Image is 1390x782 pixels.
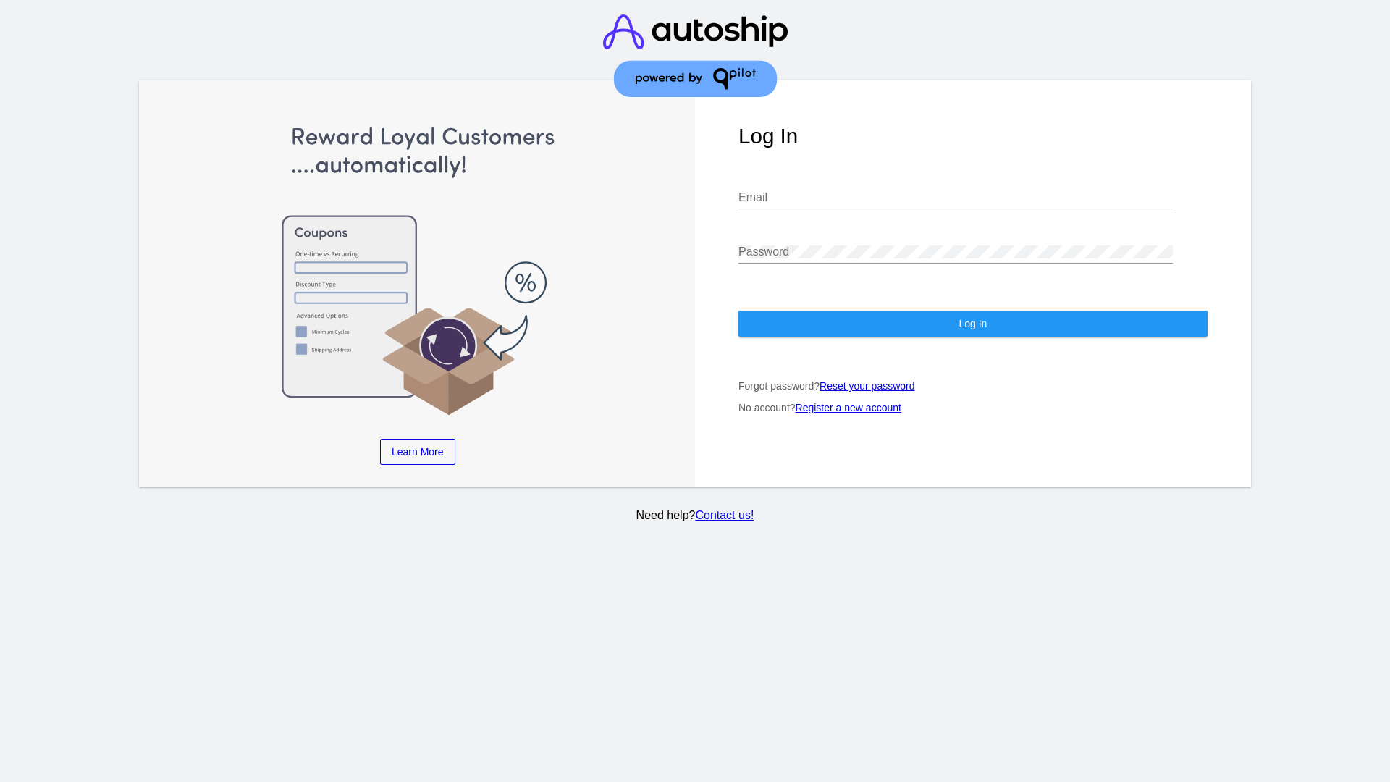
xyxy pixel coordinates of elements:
[738,191,1173,204] input: Email
[392,446,444,458] span: Learn More
[796,402,901,413] a: Register a new account
[183,124,652,417] img: Apply Coupons Automatically to Scheduled Orders with QPilot
[695,509,754,521] a: Contact us!
[738,311,1208,337] button: Log In
[738,402,1208,413] p: No account?
[820,380,915,392] a: Reset your password
[959,318,987,329] span: Log In
[738,124,1208,148] h1: Log In
[738,380,1208,392] p: Forgot password?
[137,509,1254,522] p: Need help?
[380,439,455,465] a: Learn More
